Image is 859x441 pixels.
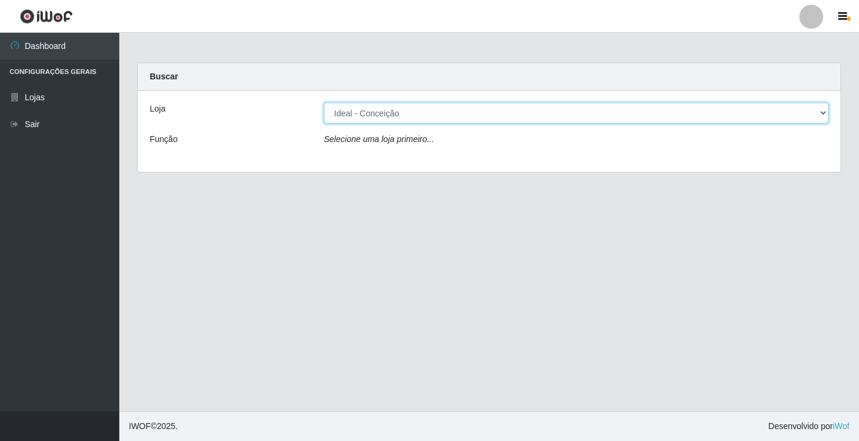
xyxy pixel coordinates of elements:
[129,421,151,431] span: IWOF
[833,421,849,431] a: iWof
[150,133,178,146] label: Função
[20,9,73,24] img: CoreUI Logo
[150,72,178,81] strong: Buscar
[768,420,849,433] span: Desenvolvido por
[129,420,178,433] span: © 2025 .
[324,134,434,144] i: Selecione uma loja primeiro...
[150,103,165,115] label: Loja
